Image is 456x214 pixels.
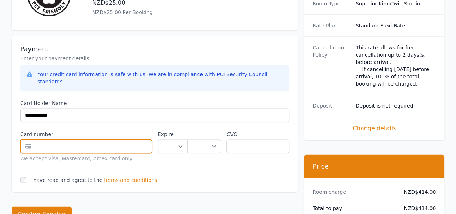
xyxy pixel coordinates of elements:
label: CVC [226,131,289,138]
div: We accept Visa, Mastercard, Amex card only. [20,154,152,162]
label: Expire [158,131,187,138]
dd: NZD$414.00 [399,204,436,211]
label: Card Holder Name [20,100,289,107]
span: terms and conditions [104,176,157,183]
p: NZD$25.00 Per Booking [92,9,244,16]
dt: Room charge [313,188,393,195]
h3: Payment [20,45,289,53]
span: Change details [313,124,436,133]
h3: Price [313,162,436,170]
dt: Total to pay [313,204,393,211]
dt: Rate Plan [313,22,350,29]
div: This rate allows for free cancellation up to 2 days(s) before arrival. If cancelling [DATE] befor... [356,44,436,87]
dd: NZD$414.00 [399,188,436,195]
label: Card number [20,131,152,138]
div: Your credit card information is safe with us. We are in compliance with PCI Security Council stan... [37,71,284,85]
p: Enter your payment details [20,55,289,62]
dt: Deposit [313,102,350,109]
dd: Deposit is not required [356,102,436,109]
dd: Standard Flexi Rate [356,22,436,29]
label: . [187,131,221,138]
dt: Cancellation Policy [313,44,350,87]
label: I have read and agree to the [30,177,102,183]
